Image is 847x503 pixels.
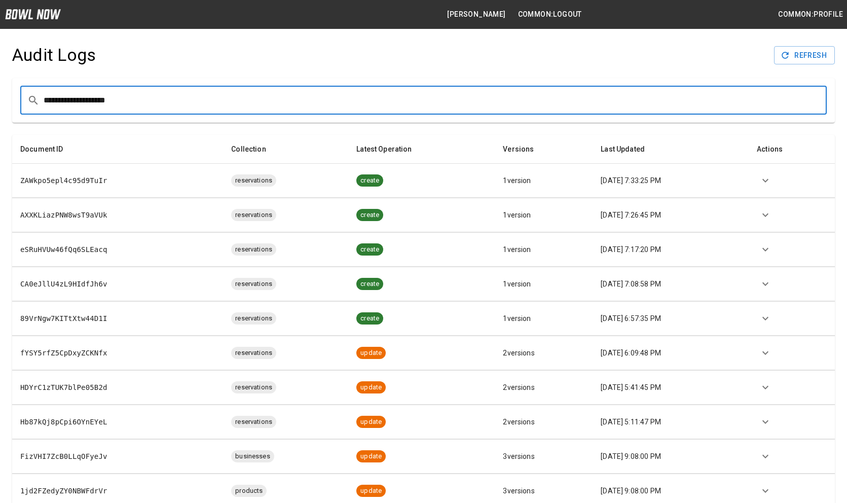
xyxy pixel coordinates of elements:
[503,486,584,496] p: 3 version s
[356,279,383,289] span: create
[5,9,61,19] img: logo
[356,383,386,392] span: update
[503,451,584,461] p: 3 version s
[356,348,386,358] span: update
[356,176,383,186] span: create
[601,417,741,427] p: [DATE] 5:11:47 PM
[20,486,215,496] p: 1jd2FZedyZY0NBWFdrVr
[593,135,749,164] th: Last Updated
[514,5,586,24] button: common:logout
[601,382,741,392] p: [DATE] 5:41:45 PM
[20,244,215,255] p: eSRuHVUw46fQq6SLEacq
[503,175,584,186] p: 1 version
[231,486,267,496] span: products
[231,176,276,186] span: reservations
[503,244,584,255] p: 1 version
[231,210,276,220] span: reservations
[774,46,835,65] button: Refresh
[503,348,584,358] p: 2 version s
[20,175,215,186] p: ZAWkpo5epl4c95d9TuIr
[20,210,215,220] p: AXXKLiazPNW8wsT9aVUk
[774,5,847,24] button: common:profile
[503,279,584,289] p: 1 version
[231,383,276,392] span: reservations
[601,486,741,496] p: [DATE] 9:08:00 PM
[356,245,383,255] span: create
[503,382,584,392] p: 2 version s
[356,314,383,324] span: create
[20,279,215,289] p: CA0eJllU4zL9HIdfJh6v
[601,279,741,289] p: [DATE] 7:08:58 PM
[601,210,741,220] p: [DATE] 7:26:45 PM
[356,452,386,461] span: update
[12,135,223,164] th: Document ID
[356,486,386,496] span: update
[503,313,584,324] p: 1 version
[601,348,741,358] p: [DATE] 6:09:48 PM
[231,245,276,255] span: reservations
[231,452,274,461] span: businesses
[503,210,584,220] p: 1 version
[601,313,741,324] p: [DATE] 6:57:35 PM
[356,417,386,427] span: update
[356,210,383,220] span: create
[601,175,741,186] p: [DATE] 7:33:25 PM
[223,135,348,164] th: Collection
[601,451,741,461] p: [DATE] 9:08:00 PM
[20,348,215,358] p: fYSY5rfZ5CpDxyZCKNfx
[443,5,509,24] button: [PERSON_NAME]
[231,314,276,324] span: reservations
[495,135,593,164] th: Versions
[601,244,741,255] p: [DATE] 7:17:20 PM
[20,313,215,324] p: 89VrNgw7KITtXtw44D1I
[12,45,96,66] h1: Audit Logs
[231,417,276,427] span: reservations
[20,417,215,427] p: Hb87kQj8pCpi6OYnEYeL
[231,279,276,289] span: reservations
[20,382,215,392] p: HDYrC1zTUK7blPe05B2d
[348,135,495,164] th: Latest Operation
[503,417,584,427] p: 2 version s
[231,348,276,358] span: reservations
[20,451,215,461] p: FizVHI7ZcB0LLqOFyeJv
[749,135,835,164] th: Actions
